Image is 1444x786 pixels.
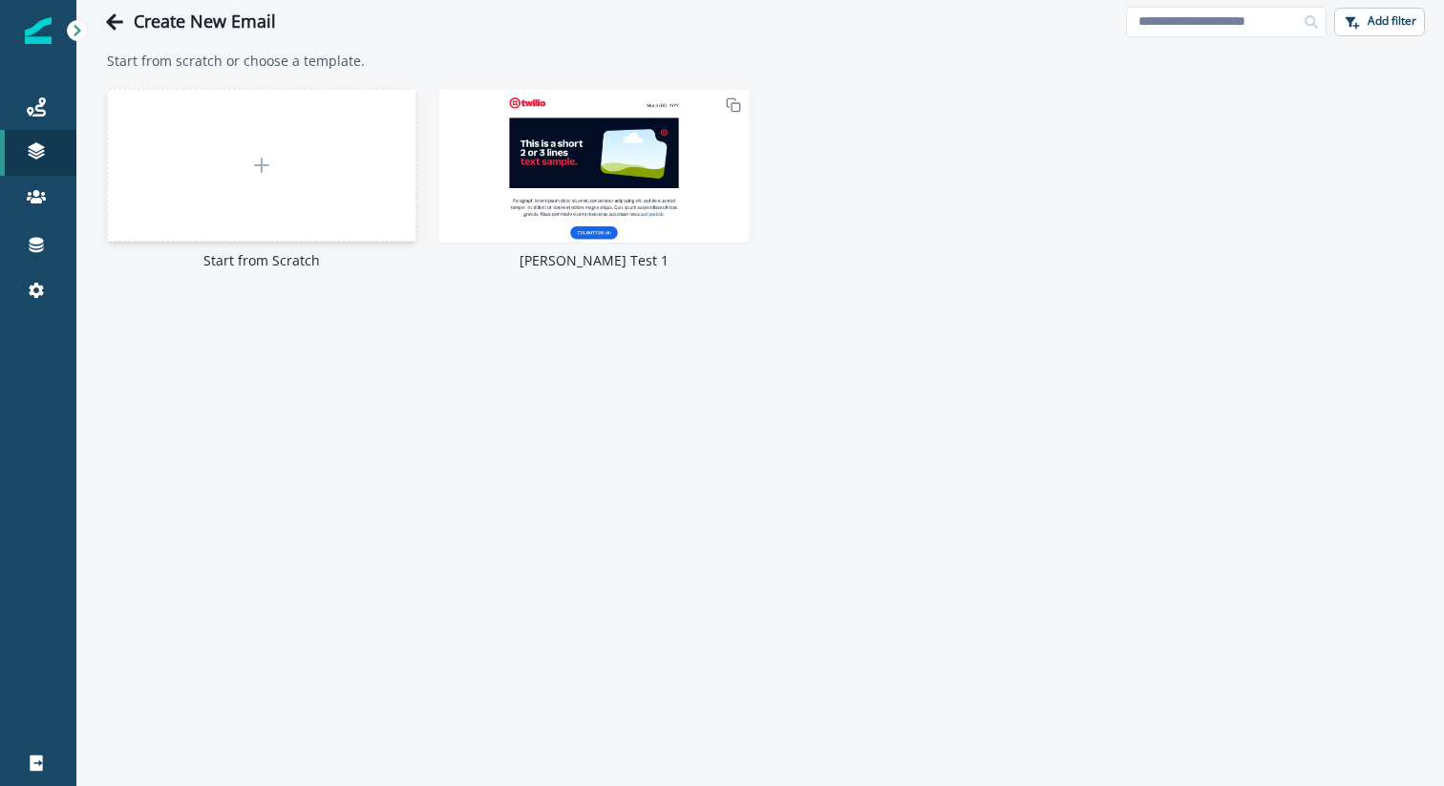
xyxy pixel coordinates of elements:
[25,17,52,44] img: Inflection
[439,250,749,270] p: [PERSON_NAME] Test 1
[439,90,749,422] img: Johnny Test 1
[134,11,276,32] h1: Create New Email
[1334,8,1425,36] button: Add filter
[107,250,416,270] p: Start from Scratch
[96,3,134,41] button: Go back
[1368,14,1416,28] p: Add filter
[107,51,1413,71] p: Start from scratch or choose a template.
